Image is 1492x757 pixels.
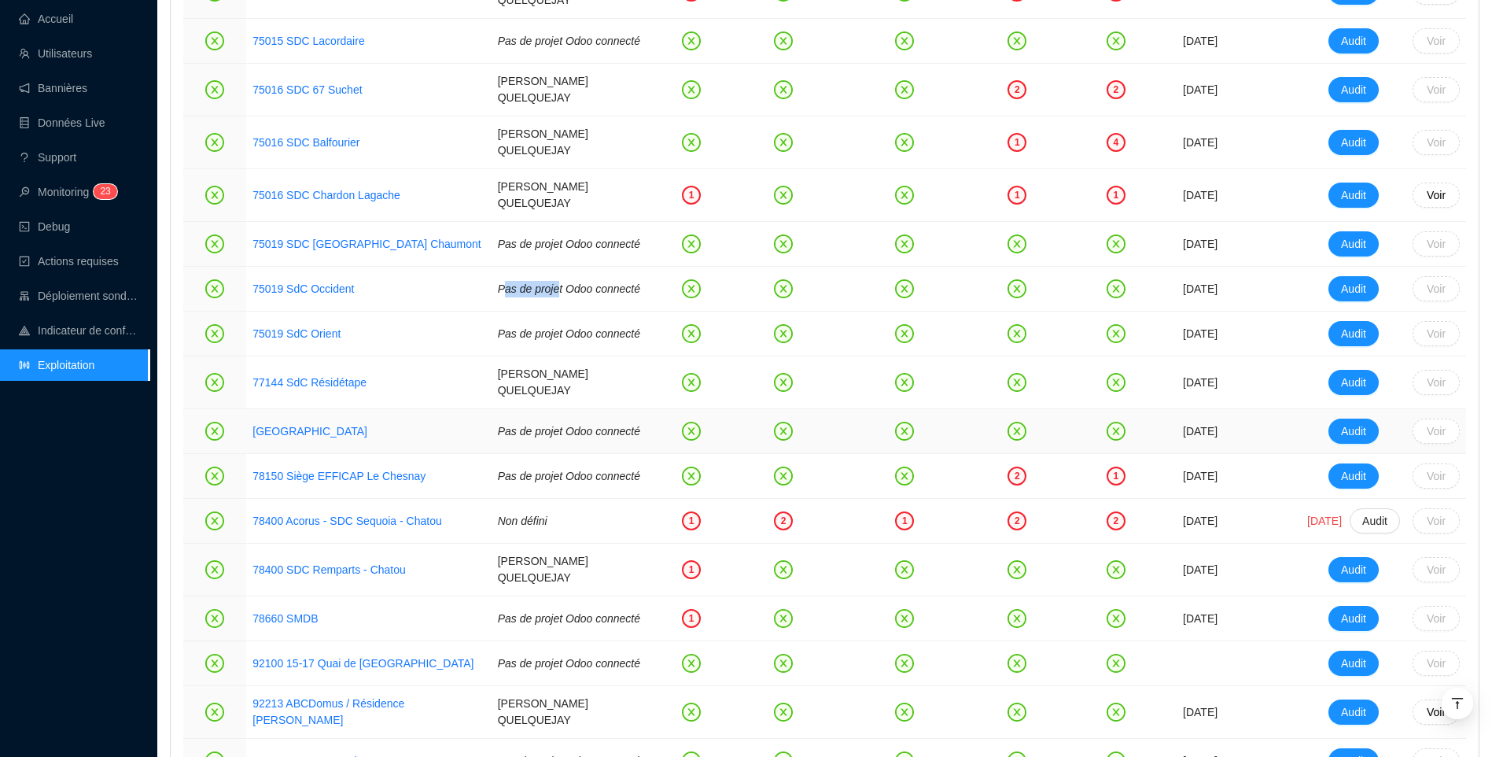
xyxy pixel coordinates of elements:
div: 1 [1107,186,1125,205]
span: close-circle [1008,703,1026,722]
a: 75015 SDC Lacordaire [252,33,364,50]
div: 1 [1008,133,1026,152]
span: [PERSON_NAME] QUELQUEJAY [498,367,588,397]
span: close-circle [774,422,793,441]
span: close-circle [1008,422,1026,441]
a: questionSupport [19,151,76,164]
span: close-circle [895,467,914,486]
a: 92100 15-17 Quai de [GEOGRAPHIC_DATA] [252,657,473,670]
span: close-circle [1008,31,1026,50]
td: [DATE] [1177,356,1301,409]
button: Audit [1328,557,1379,582]
a: 75019 SdC Orient [252,327,341,340]
a: slidersExploitation [19,359,94,371]
div: 1 [682,609,701,628]
button: Audit [1328,651,1379,676]
span: Audit [1341,326,1366,342]
span: close-circle [774,324,793,343]
div: 2 [1008,467,1026,486]
div: 1 [682,511,701,530]
button: Voir [1413,463,1460,489]
td: [DATE] [1177,267,1301,312]
button: Voir [1413,700,1460,725]
span: close-circle [682,373,701,392]
span: close-circle [205,560,224,579]
a: 78150 Siège EFFICAP Le Chesnay [252,470,425,482]
span: close-circle [205,467,224,486]
span: close-circle [774,373,793,392]
span: close-circle [205,133,224,152]
span: close-circle [1107,422,1125,441]
div: 4 [1107,133,1125,152]
span: close-circle [682,324,701,343]
span: [PERSON_NAME] QUELQUEJAY [498,697,588,726]
span: close-circle [682,703,701,722]
span: Pas de projet Odoo connecté [498,35,640,47]
span: Audit [1341,704,1366,721]
span: close-circle [774,654,793,673]
button: Voir [1413,321,1460,346]
span: Audit [1341,236,1366,253]
div: 2 [774,511,793,530]
span: Audit [1341,468,1366,485]
span: close-circle [1008,324,1026,343]
span: Pas de projet Odoo connecté [498,238,640,250]
a: 77144 SdC Résidétape [252,375,367,391]
button: Voir [1413,130,1460,155]
span: close-circle [682,31,701,50]
button: Audit [1328,370,1379,395]
span: close-circle [895,609,914,628]
td: [DATE] [1177,544,1301,596]
div: 1 [682,186,701,205]
span: close-circle [1008,609,1026,628]
span: close-circle [774,133,793,152]
div: 2 [1008,80,1026,99]
button: Audit [1328,28,1379,54]
span: close-circle [1107,279,1125,298]
button: Voir [1413,77,1460,102]
span: close-circle [682,279,701,298]
td: [DATE] [1177,64,1301,116]
a: 75016 SDC 67 Suchet [252,82,362,98]
span: close-circle [895,703,914,722]
a: 75016 SDC Chardon Lagache [252,187,400,204]
span: [DATE] [1307,513,1342,530]
span: close-circle [895,654,914,673]
span: close-circle [682,467,701,486]
span: close-circle [1107,373,1125,392]
span: close-circle [205,511,224,530]
span: Audit [1341,562,1366,578]
button: Audit [1328,606,1379,631]
span: close-circle [205,279,224,298]
button: Audit [1328,463,1379,489]
span: [PERSON_NAME] QUELQUEJAY [498,555,588,584]
a: [GEOGRAPHIC_DATA] [252,423,367,440]
a: 78400 SDC Remparts - Chatou [252,563,406,576]
span: check-square [19,256,30,267]
a: 75019 SDC [GEOGRAPHIC_DATA] Chaumont [252,238,481,250]
span: Voir [1427,468,1446,485]
td: [DATE] [1177,596,1301,641]
span: close-circle [1107,31,1125,50]
span: Audit [1341,655,1366,672]
button: Audit [1328,231,1379,257]
td: [DATE] [1177,409,1301,454]
button: Voir [1413,606,1460,631]
span: close-circle [205,234,224,253]
span: close-circle [682,234,701,253]
button: Audit [1328,77,1379,102]
span: close-circle [774,234,793,253]
span: Voir [1427,82,1446,98]
span: close-circle [895,186,914,205]
button: Audit [1350,508,1400,534]
span: close-circle [895,560,914,579]
span: close-circle [895,324,914,343]
sup: 23 [94,184,116,199]
span: 3 [105,186,111,197]
span: close-circle [1107,560,1125,579]
span: close-circle [205,422,224,441]
span: close-circle [1107,324,1125,343]
span: close-circle [205,654,224,673]
span: Pas de projet Odoo connecté [498,612,640,625]
a: homeAccueil [19,13,73,25]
